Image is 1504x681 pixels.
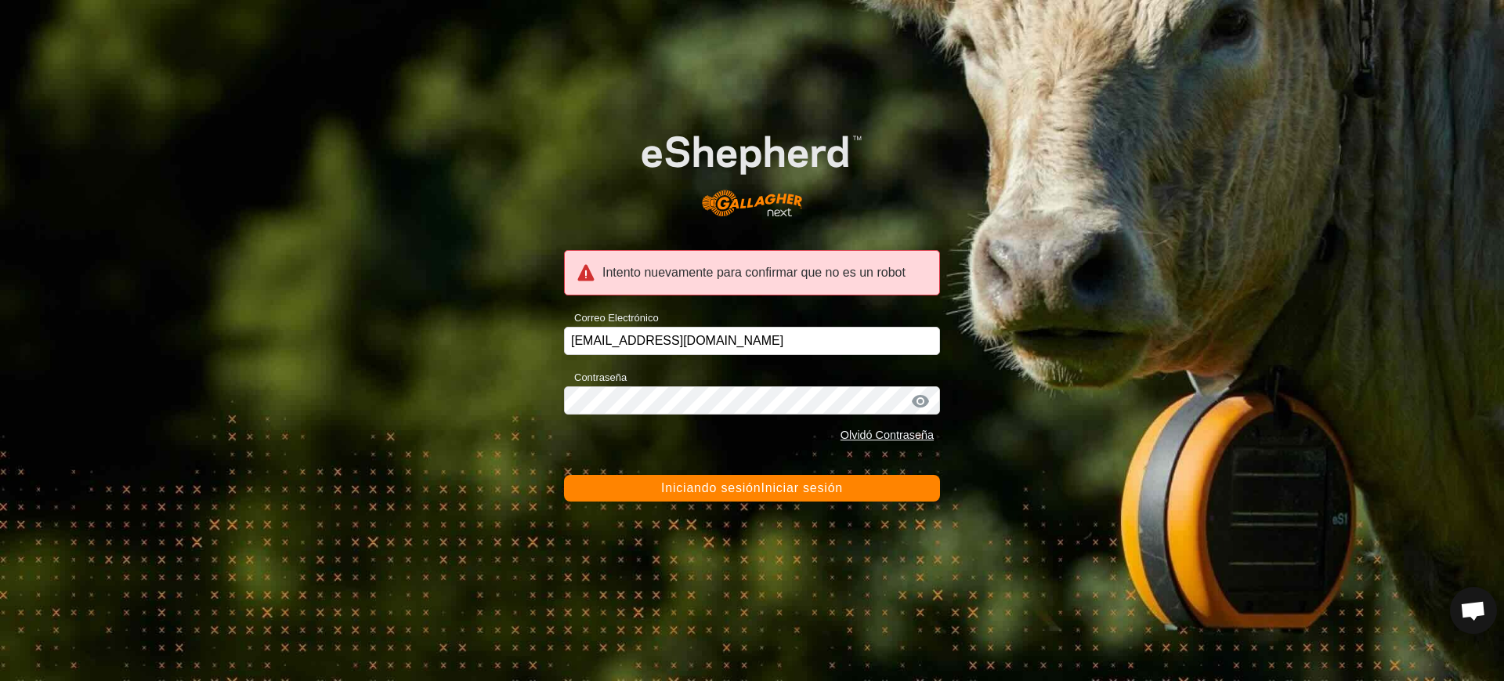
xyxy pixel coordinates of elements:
[841,429,934,441] a: Olvidó Contraseña
[574,371,627,383] font: Contraseña
[602,266,906,279] font: Intento nuevamente para confirmar que no es un robot
[761,481,843,494] font: Iniciar sesión
[564,327,940,355] input: Correo Electrónico
[602,104,902,233] img: Logotipo de eShepherd
[564,475,940,502] button: Iniciando sesiónIniciar sesión
[661,481,761,494] font: Iniciando sesión
[1450,587,1497,634] div: Chat abierto
[574,312,659,324] font: Correo Electrónico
